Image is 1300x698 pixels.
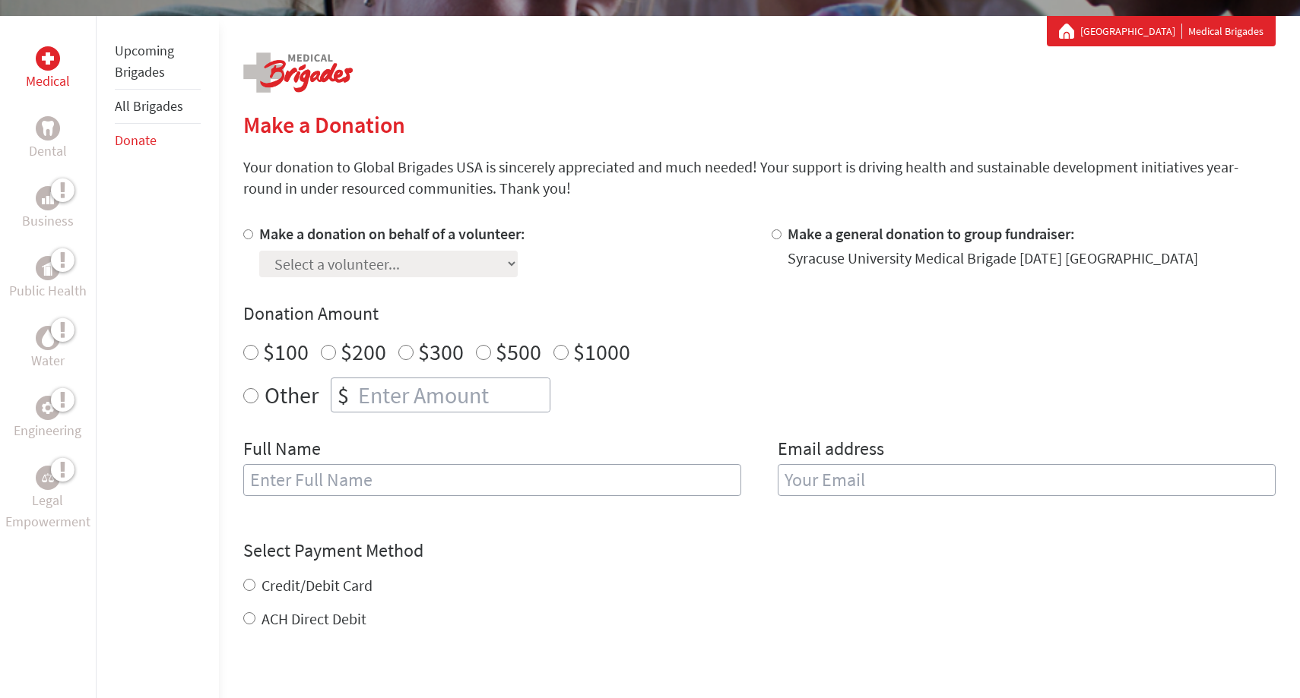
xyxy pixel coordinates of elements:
[243,437,321,464] label: Full Name
[14,420,81,441] p: Engineering
[36,396,60,420] div: Engineering
[42,192,54,204] img: Business
[1059,24,1264,39] div: Medical Brigades
[42,329,54,346] img: Water
[265,377,319,412] label: Other
[262,576,373,595] label: Credit/Debit Card
[262,609,366,628] label: ACH Direct Debit
[778,464,1276,496] input: Your Email
[243,111,1276,138] h2: Make a Donation
[42,402,54,414] img: Engineering
[115,124,201,157] li: Donate
[36,466,60,490] div: Legal Empowerment
[42,121,54,135] img: Dental
[115,42,174,81] a: Upcoming Brigades
[42,473,54,482] img: Legal Empowerment
[36,326,60,350] div: Water
[3,466,93,532] a: Legal EmpowermentLegal Empowerment
[355,378,550,412] input: Enter Amount
[29,141,67,162] p: Dental
[115,131,157,149] a: Donate
[36,116,60,141] div: Dental
[26,71,70,92] p: Medical
[243,464,741,496] input: Enter Full Name
[1080,24,1182,39] a: [GEOGRAPHIC_DATA]
[31,350,65,371] p: Water
[331,378,355,412] div: $
[36,186,60,210] div: Business
[263,337,309,366] label: $100
[9,280,87,302] p: Public Health
[31,326,65,371] a: WaterWater
[14,396,81,441] a: EngineeringEngineering
[36,46,60,71] div: Medical
[243,539,1276,563] h4: Select Payment Method
[418,337,464,366] label: $300
[115,97,183,115] a: All Brigades
[573,337,630,366] label: $1000
[9,256,87,302] a: Public HealthPublic Health
[788,248,1198,269] div: Syracuse University Medical Brigade [DATE] [GEOGRAPHIC_DATA]
[341,337,386,366] label: $200
[778,437,884,464] label: Email address
[496,337,541,366] label: $500
[243,52,353,93] img: logo-medical.png
[788,224,1075,243] label: Make a general donation to group fundraiser:
[22,186,74,232] a: BusinessBusiness
[243,302,1276,326] h4: Donation Amount
[26,46,70,92] a: MedicalMedical
[115,90,201,124] li: All Brigades
[42,261,54,276] img: Public Health
[115,34,201,90] li: Upcoming Brigades
[29,116,67,162] a: DentalDental
[243,156,1276,199] p: Your donation to Global Brigades USA is sincerely appreciated and much needed! Your support is dr...
[42,52,54,65] img: Medical
[3,490,93,532] p: Legal Empowerment
[36,256,60,280] div: Public Health
[259,224,525,243] label: Make a donation on behalf of a volunteer:
[22,210,74,232] p: Business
